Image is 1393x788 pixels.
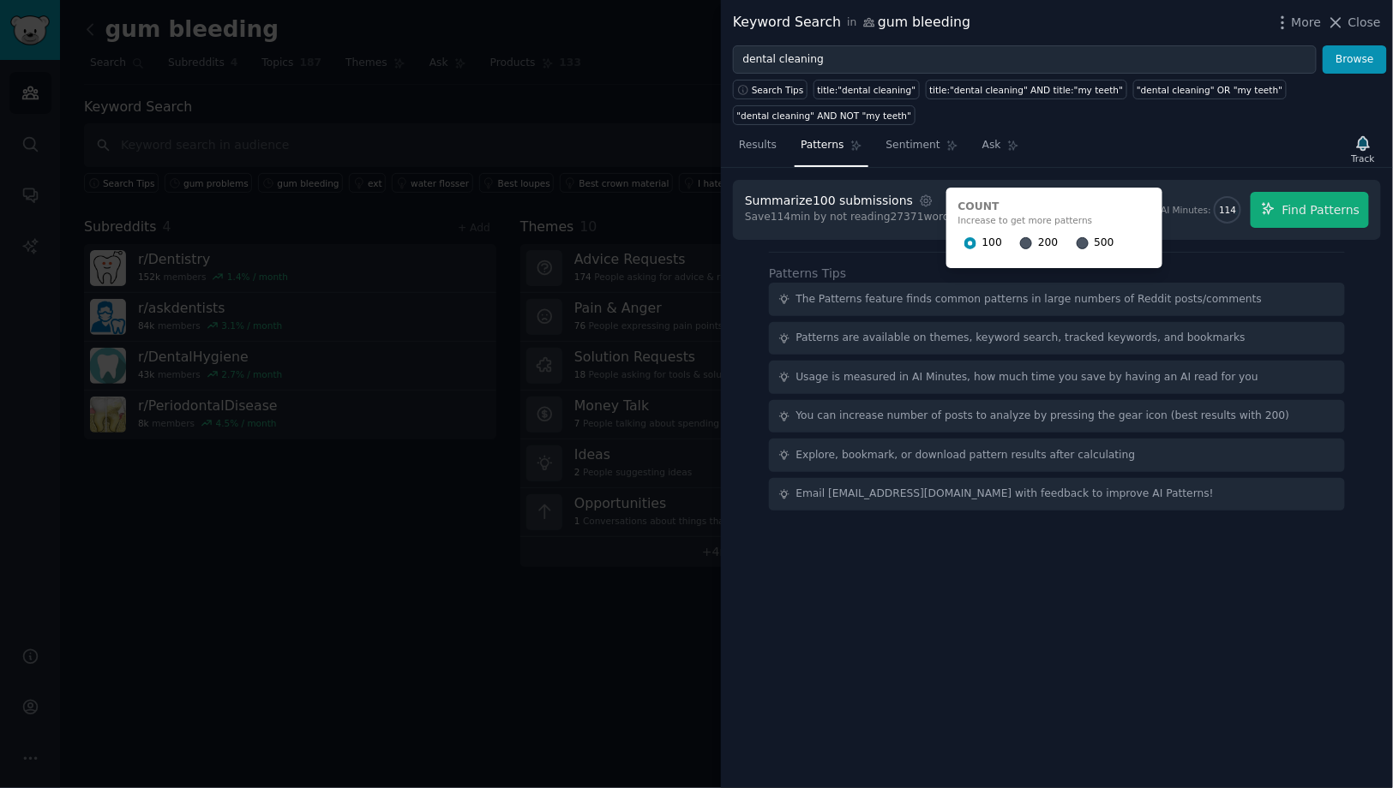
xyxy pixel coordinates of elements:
div: Track [1352,152,1375,164]
div: title:"dental cleaning" [818,84,916,96]
a: Ask [976,132,1025,167]
span: 114 [1219,204,1236,216]
button: Search Tips [733,80,808,99]
span: Search Tips [752,84,804,96]
label: Patterns Tips [769,266,846,280]
span: Patterns [801,138,844,153]
span: 500 [1095,236,1114,251]
span: in [847,15,856,31]
div: Usage is measured in AI Minutes, how much time you save by having an AI read for you [796,370,1259,385]
div: "dental cleaning" OR "my teeth" [1137,84,1282,96]
a: Sentiment [880,132,964,167]
a: title:"dental cleaning" AND title:"my teeth" [926,80,1127,99]
button: More [1274,14,1322,32]
span: 100 [982,236,1002,251]
div: You can increase number of posts to analyze by pressing the gear icon (best results with 200) [796,409,1290,424]
a: title:"dental cleaning" [814,80,920,99]
div: Count [958,200,1150,215]
a: "dental cleaning" OR "my teeth" [1133,80,1287,99]
span: Sentiment [886,138,940,153]
div: Email [EMAIL_ADDRESS][DOMAIN_NAME] with feedback to improve AI Patterns! [796,487,1215,502]
span: More [1292,14,1322,32]
button: Browse [1323,45,1387,75]
div: The Patterns feature finds common patterns in large numbers of Reddit posts/comments [796,292,1263,307]
div: Summarize 100 submissions [745,192,913,210]
a: "dental cleaning" AND NOT "my teeth" [733,105,916,125]
div: Keyword Search gum bleeding [733,12,971,33]
div: title:"dental cleaning" AND title:"my teeth" [929,84,1123,96]
input: Try a keyword related to your business [733,45,1317,75]
button: Find Patterns [1251,192,1369,228]
button: Close [1327,14,1381,32]
a: Patterns [795,132,868,167]
div: Increase to get more patterns [958,214,1150,226]
span: 200 [1038,236,1058,251]
span: Ask [982,138,1001,153]
div: Patterns are available on themes, keyword search, tracked keywords, and bookmarks [796,331,1246,346]
div: Explore, bookmark, or download pattern results after calculating [796,448,1136,463]
span: Close [1348,14,1381,32]
div: AI Minutes: [1161,204,1211,216]
span: Find Patterns [1282,201,1360,219]
button: Track [1346,131,1381,167]
span: Results [739,138,777,153]
a: Results [733,132,783,167]
div: "dental cleaning" AND NOT "my teeth" [737,110,912,122]
div: Save 114 min by not reading 27371 words [745,210,955,225]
